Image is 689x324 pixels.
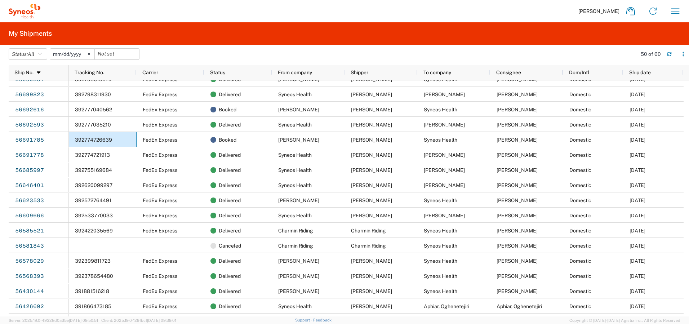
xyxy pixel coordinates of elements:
[15,225,44,237] a: 56585521
[424,197,457,203] span: Syneos Health
[630,228,645,234] span: 08/25/2025
[424,137,457,143] span: Syneos Health
[219,163,241,178] span: Delivered
[142,70,158,75] span: Carrier
[569,197,591,203] span: Domestic
[424,122,465,128] span: Arfan Afzal
[569,303,591,309] span: Domestic
[497,303,542,309] span: Aphiar, Oghenetejiri
[424,182,465,188] span: Syed, Muhammad
[424,167,465,173] span: Davis, Laura
[351,213,392,218] span: Shaun Villafana
[313,318,332,322] a: Feedback
[75,92,111,97] span: 392798311930
[630,288,645,294] span: 08/08/2025
[424,258,457,264] span: Syneos Health
[278,167,312,173] span: Syneos Health
[143,122,177,128] span: FedEx Express
[75,213,113,218] span: 392533770033
[351,288,392,294] span: Alex Aptovcov
[569,70,589,75] span: Dom/Intl
[278,228,313,234] span: Charmin Riding
[278,243,313,249] span: Charmin Riding
[219,253,241,268] span: Delivered
[143,213,177,218] span: FedEx Express
[219,132,236,147] span: Booked
[351,107,392,112] span: Arfan Afzal
[15,301,44,312] a: 56426692
[143,152,177,158] span: FedEx Express
[210,70,225,75] span: Status
[278,273,319,279] span: Mehanad Abdel-Maksoud
[95,49,139,59] input: Not set
[143,197,177,203] span: FedEx Express
[630,107,645,112] span: 09/03/2025
[15,104,44,116] a: 56692616
[143,182,177,188] span: FedEx Express
[15,134,44,146] a: 56691785
[75,258,111,264] span: 392399811723
[351,122,392,128] span: Shaun Villafana
[15,89,44,101] a: 56699823
[9,318,98,323] span: Server: 2025.19.0-49328d0a35e
[14,70,34,75] span: Ship No.
[75,152,110,158] span: 392774721913
[497,228,538,234] span: Shaun Villafana
[497,122,538,128] span: Arfan Afzal
[424,273,457,279] span: Syneos Health
[569,258,591,264] span: Domestic
[497,167,538,173] span: Davis, Laura
[569,243,591,249] span: Domestic
[75,122,111,128] span: 392777035210
[219,284,241,299] span: Delivered
[424,303,469,309] span: Aphiar, Oghenetejiri
[569,137,591,143] span: Domestic
[147,318,176,323] span: [DATE] 09:39:01
[497,152,538,158] span: Shireen Kahai
[569,152,591,158] span: Domestic
[629,70,651,75] span: Ship date
[278,137,319,143] span: Shireen Kahai
[15,271,44,282] a: 56568393
[351,92,392,97] span: Shaun Villafana
[630,122,645,128] span: 09/03/2025
[351,197,392,203] span: Arfan Afzal
[219,147,241,163] span: Delivered
[295,318,313,322] a: Support
[278,197,319,203] span: Arfan Afzal
[143,303,177,309] span: FedEx Express
[569,228,591,234] span: Domestic
[497,107,538,112] span: Shaun Villafana
[219,238,241,253] span: Canceled
[630,167,645,173] span: 09/03/2025
[630,213,645,218] span: 08/27/2025
[75,182,112,188] span: 392620099297
[75,197,111,203] span: 392572764491
[15,210,44,222] a: 56609666
[424,228,457,234] span: Syneos Health
[569,122,591,128] span: Domestic
[351,258,392,264] span: Stuti Dwivedi
[278,213,312,218] span: Syneos Health
[497,197,538,203] span: Shaun Villafana
[15,180,44,191] a: 56646401
[351,243,386,249] span: Charmin Riding
[219,268,241,284] span: Delivered
[630,258,645,264] span: 08/29/2025
[278,258,319,264] span: Stuti Dwivedi
[278,107,319,112] span: Arfan Afzal
[630,92,645,97] span: 09/03/2025
[219,178,241,193] span: Delivered
[569,288,591,294] span: Domestic
[75,273,113,279] span: 392378654480
[15,256,44,267] a: 56578029
[75,70,104,75] span: Tracking No.
[630,137,645,143] span: 09/03/2025
[75,167,112,173] span: 392755169684
[578,8,619,14] span: [PERSON_NAME]
[69,318,98,323] span: [DATE] 09:50:51
[497,213,538,218] span: Amrit Kaur Thukral
[15,150,44,161] a: 56691778
[496,70,521,75] span: Consignee
[630,303,645,309] span: 08/07/2025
